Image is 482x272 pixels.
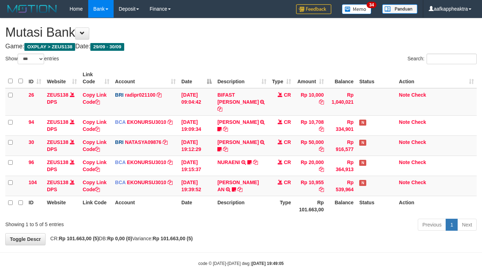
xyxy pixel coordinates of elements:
[327,135,357,156] td: Rp 916,577
[269,68,294,88] th: Type: activate to sort column ascending
[359,180,366,186] span: Has Note
[327,176,357,196] td: Rp 539,964
[29,119,34,125] span: 94
[127,119,166,125] a: EKONURSU3010
[44,115,80,135] td: DPS
[411,92,426,98] a: Check
[47,92,68,98] a: ZEUS138
[163,139,168,145] a: Copy NATASYA09876 to clipboard
[269,196,294,216] th: Type
[411,159,426,165] a: Check
[112,196,179,216] th: Account
[217,139,259,145] a: [PERSON_NAME]
[217,92,259,105] a: BIFAST [PERSON_NAME]
[83,139,107,152] a: Copy Link Code
[446,219,458,231] a: 1
[217,106,222,112] a: Copy BIFAST ERIKA S PAUN to clipboard
[294,115,327,135] td: Rp 10,708
[399,139,410,145] a: Note
[327,68,357,88] th: Balance
[327,115,357,135] td: Rp 334,901
[83,180,107,192] a: Copy Link Code
[80,68,112,88] th: Link Code: activate to sort column ascending
[284,139,291,145] span: CR
[427,54,477,64] input: Search:
[327,156,357,176] td: Rp 364,913
[83,119,107,132] a: Copy Link Code
[44,88,80,116] td: DPS
[198,261,284,266] small: code © [DATE]-[DATE] dwg |
[237,187,242,192] a: Copy RONNI DWI AN to clipboard
[5,233,46,245] a: Toggle Descr
[457,219,477,231] a: Next
[115,92,123,98] span: BRI
[44,196,80,216] th: Website
[112,68,179,88] th: Account: activate to sort column ascending
[5,54,59,64] label: Show entries
[115,180,126,185] span: BCA
[217,180,259,192] a: [PERSON_NAME] AN
[26,68,44,88] th: ID: activate to sort column ascending
[327,88,357,116] td: Rp 1,040,021
[47,159,68,165] a: ZEUS138
[5,43,477,50] h4: Game: Date:
[399,92,410,98] a: Note
[411,119,426,125] a: Check
[83,159,107,172] a: Copy Link Code
[5,4,59,14] img: MOTION_logo.png
[83,92,107,105] a: Copy Link Code
[29,180,37,185] span: 104
[80,196,112,216] th: Link Code
[408,54,477,64] label: Search:
[47,139,68,145] a: ZEUS138
[319,126,324,132] a: Copy Rp 10,708 to clipboard
[253,159,258,165] a: Copy NURAENI to clipboard
[107,236,132,241] strong: Rp 0,00 (0)
[127,159,166,165] a: EKONURSU3010
[179,88,215,116] td: [DATE] 09:04:42
[29,92,34,98] span: 26
[157,92,162,98] a: Copy radipr021100 to clipboard
[342,4,372,14] img: Button%20Memo.svg
[294,196,327,216] th: Rp 101.663,00
[294,68,327,88] th: Amount: activate to sort column ascending
[223,126,228,132] a: Copy ALFON STEFFE to clipboard
[44,176,80,196] td: DPS
[359,160,366,166] span: Has Note
[284,159,291,165] span: CR
[327,196,357,216] th: Balance
[284,180,291,185] span: CR
[153,236,193,241] strong: Rp 101.663,00 (5)
[179,68,215,88] th: Date: activate to sort column descending
[168,159,173,165] a: Copy EKONURSU3010 to clipboard
[217,159,240,165] a: NURAENI
[399,159,410,165] a: Note
[252,261,284,266] strong: [DATE] 19:49:05
[359,140,366,146] span: Has Note
[125,92,155,98] a: radipr021100
[223,146,228,152] a: Copy DANA ARIFRAHMATPR to clipboard
[215,196,269,216] th: Description
[5,25,477,40] h1: Mutasi Bank
[24,43,75,51] span: OXPLAY > ZEUS138
[168,119,173,125] a: Copy EKONURSU3010 to clipboard
[284,119,291,125] span: CR
[59,236,99,241] strong: Rp 101.663,00 (5)
[179,135,215,156] td: [DATE] 19:12:29
[26,196,44,216] th: ID
[319,146,324,152] a: Copy Rp 50,000 to clipboard
[168,180,173,185] a: Copy EKONURSU3010 to clipboard
[319,187,324,192] a: Copy Rp 10,955 to clipboard
[47,119,68,125] a: ZEUS138
[319,167,324,172] a: Copy Rp 20,000 to clipboard
[44,135,80,156] td: DPS
[44,156,80,176] td: DPS
[294,156,327,176] td: Rp 20,000
[115,159,126,165] span: BCA
[396,68,477,88] th: Action: activate to sort column ascending
[47,180,68,185] a: ZEUS138
[284,92,291,98] span: CR
[294,88,327,116] td: Rp 10,000
[356,68,396,88] th: Status
[356,196,396,216] th: Status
